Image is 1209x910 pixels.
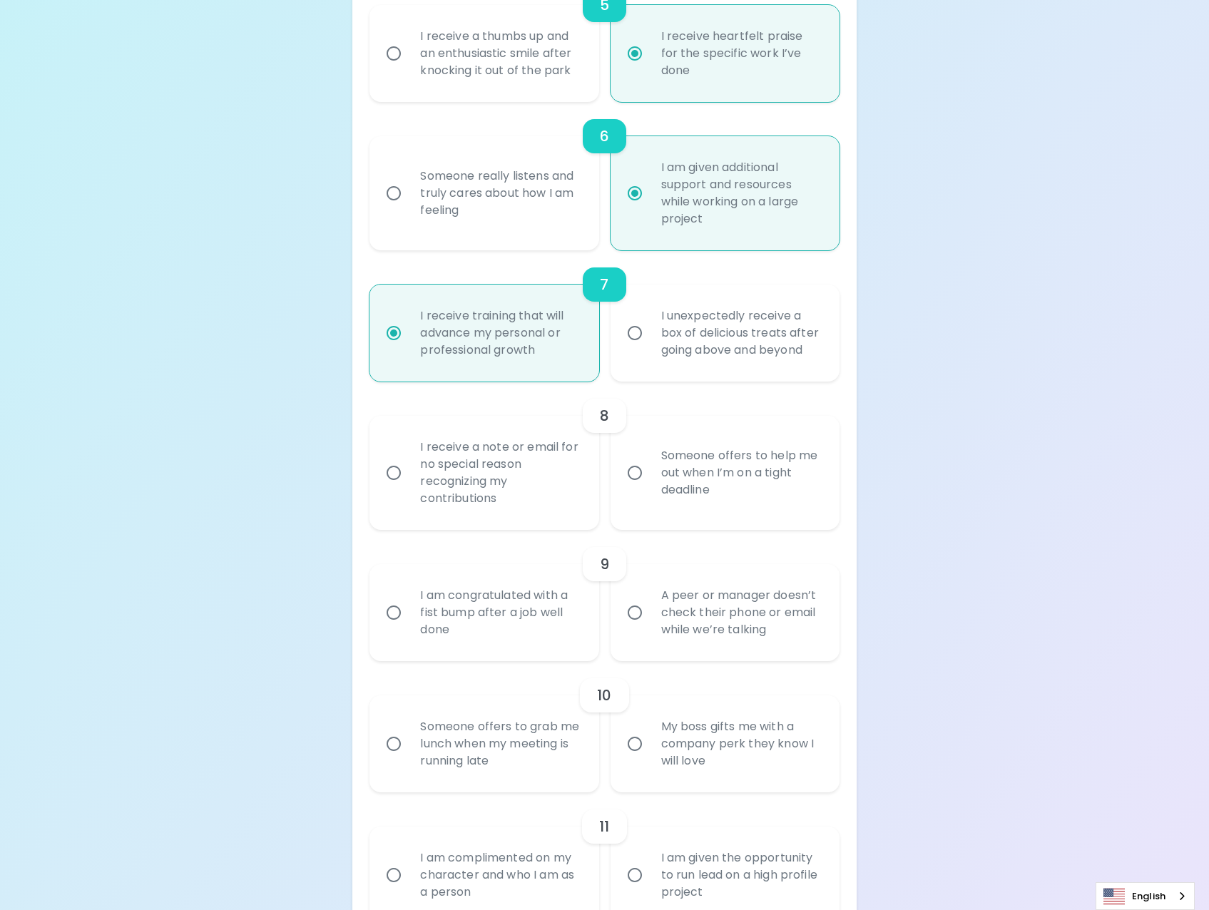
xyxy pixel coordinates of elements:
[650,430,832,516] div: Someone offers to help me out when I’m on a tight deadline
[369,530,839,661] div: choice-group-check
[409,570,591,655] div: I am congratulated with a fist bump after a job well done
[650,11,832,96] div: I receive heartfelt praise for the specific work I’ve done
[409,701,591,787] div: Someone offers to grab me lunch when my meeting is running late
[369,382,839,530] div: choice-group-check
[409,421,591,524] div: I receive a note or email for no special reason recognizing my contributions
[409,11,591,96] div: I receive a thumbs up and an enthusiastic smile after knocking it out of the park
[409,290,591,376] div: I receive training that will advance my personal or professional growth
[650,142,832,245] div: I am given additional support and resources while working on a large project
[600,125,609,148] h6: 6
[650,570,832,655] div: A peer or manager doesn’t check their phone or email while we’re talking
[597,684,611,707] h6: 10
[369,102,839,250] div: choice-group-check
[600,553,609,576] h6: 9
[409,150,591,236] div: Someone really listens and truly cares about how I am feeling
[600,273,608,296] h6: 7
[369,250,839,382] div: choice-group-check
[1096,882,1195,910] aside: Language selected: English
[599,815,609,838] h6: 11
[1096,883,1194,909] a: English
[650,701,832,787] div: My boss gifts me with a company perk they know I will love
[369,661,839,792] div: choice-group-check
[600,404,609,427] h6: 8
[650,290,832,376] div: I unexpectedly receive a box of delicious treats after going above and beyond
[1096,882,1195,910] div: Language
